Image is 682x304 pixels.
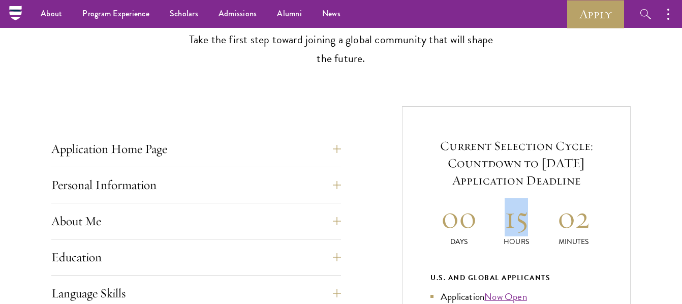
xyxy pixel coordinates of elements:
[51,209,341,233] button: About Me
[430,198,488,236] h2: 00
[545,198,602,236] h2: 02
[430,236,488,247] p: Days
[51,245,341,269] button: Education
[430,137,602,189] h5: Current Selection Cycle: Countdown to [DATE] Application Deadline
[51,137,341,161] button: Application Home Page
[183,31,499,68] p: Take the first step toward joining a global community that will shape the future.
[484,289,527,304] a: Now Open
[488,198,545,236] h2: 15
[430,289,602,304] li: Application
[51,173,341,197] button: Personal Information
[430,271,602,284] div: U.S. and Global Applicants
[545,236,602,247] p: Minutes
[488,236,545,247] p: Hours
